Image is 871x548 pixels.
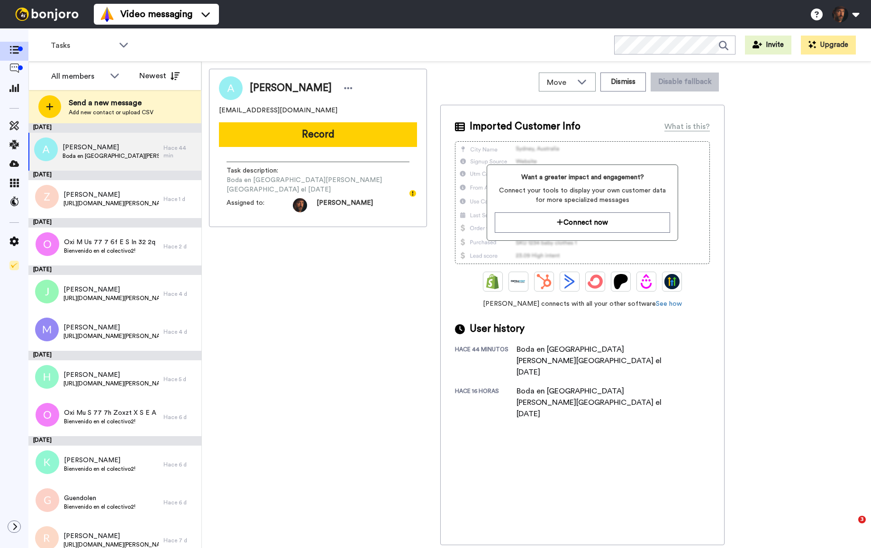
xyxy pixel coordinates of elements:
[163,195,197,203] div: Hace 1 d
[163,537,197,544] div: Hace 7 d
[64,465,136,473] span: Bienvenido en el colectivo2!
[36,403,59,427] img: o.png
[64,285,159,294] span: [PERSON_NAME]
[51,71,105,82] div: All members
[517,344,668,378] div: Boda en [GEOGRAPHIC_DATA][PERSON_NAME][GEOGRAPHIC_DATA] el [DATE]
[64,370,159,380] span: [PERSON_NAME]
[36,450,59,474] img: k.png
[547,77,572,88] span: Move
[100,7,115,22] img: vm-color.svg
[64,247,155,255] span: Bienvenido en el colectivo2!
[536,274,552,289] img: Hubspot
[36,488,59,512] img: g.png
[64,323,159,332] span: [PERSON_NAME]
[455,387,517,420] div: hace 16 horas
[227,166,293,175] span: Task description :
[801,36,856,55] button: Upgrade
[517,385,668,420] div: Boda en [GEOGRAPHIC_DATA][PERSON_NAME][GEOGRAPHIC_DATA] el [DATE]
[656,301,682,307] a: See how
[613,274,628,289] img: Patreon
[664,274,680,289] img: GoHighLevel
[28,171,201,180] div: [DATE]
[28,265,201,275] div: [DATE]
[51,40,114,51] span: Tasks
[511,274,526,289] img: Ontraport
[227,175,409,194] span: Boda en [GEOGRAPHIC_DATA][PERSON_NAME][GEOGRAPHIC_DATA] el [DATE]
[35,185,59,209] img: z.png
[163,461,197,468] div: Hace 6 d
[250,81,332,95] span: [PERSON_NAME]
[9,261,19,270] img: Checklist.svg
[64,503,136,511] span: Bienvenido en el colectivo2!
[36,232,59,256] img: o.png
[28,351,201,360] div: [DATE]
[163,499,197,506] div: Hace 6 d
[495,173,670,182] span: Want a greater impact and engagement?
[588,274,603,289] img: ConvertKit
[219,122,417,147] button: Record
[64,418,156,425] span: Bienvenido en el colectivo2!
[495,186,670,205] span: Connect your tools to display your own customer data for more specialized messages
[163,243,197,250] div: Hace 2 d
[745,36,791,55] button: Invite
[858,516,866,523] span: 3
[28,123,201,133] div: [DATE]
[163,375,197,383] div: Hace 5 d
[35,365,59,389] img: h.png
[120,8,192,21] span: Video messaging
[35,280,59,303] img: j.png
[64,190,159,200] span: [PERSON_NAME]
[64,380,159,387] span: [URL][DOMAIN_NAME][PERSON_NAME]
[495,212,670,233] button: Connect now
[64,294,159,302] span: [URL][DOMAIN_NAME][PERSON_NAME]
[64,408,156,418] span: Oxi Mu S 77 7h Zoxzt X S E A
[64,493,136,503] span: Guendolen
[408,189,417,198] div: Tooltip anchor
[317,198,373,212] span: [PERSON_NAME]
[562,274,577,289] img: ActiveCampaign
[34,137,58,161] img: a.png
[64,332,159,340] span: [URL][DOMAIN_NAME][PERSON_NAME]
[63,152,159,160] span: Boda en [GEOGRAPHIC_DATA][PERSON_NAME][GEOGRAPHIC_DATA] el [DATE]
[63,143,159,152] span: [PERSON_NAME]
[485,274,500,289] img: Shopify
[28,218,201,228] div: [DATE]
[664,121,710,132] div: What is this?
[219,106,337,115] span: [EMAIL_ADDRESS][DOMAIN_NAME]
[293,198,307,212] img: 433a0d39-d5e5-4e8b-95ab-563eba39db7f-1570019947.jpg
[651,73,719,91] button: Disable fallback
[600,73,646,91] button: Dismiss
[219,76,243,100] img: Image of Alexander y Berta
[839,516,862,539] iframe: Intercom live chat
[163,290,197,298] div: Hace 4 d
[64,200,159,207] span: [URL][DOMAIN_NAME][PERSON_NAME]
[470,119,581,134] span: Imported Customer Info
[132,66,187,85] button: Newest
[64,237,155,247] span: Oxi M Us 77 7 6f E S In 32 2q
[69,97,154,109] span: Send a new message
[470,322,525,336] span: User history
[163,328,197,336] div: Hace 4 d
[64,456,136,465] span: [PERSON_NAME]
[227,198,293,212] span: Assigned to:
[455,346,517,378] div: hace 44 minutos
[35,318,59,341] img: m.png
[11,8,82,21] img: bj-logo-header-white.svg
[163,413,197,421] div: Hace 6 d
[639,274,654,289] img: Drip
[64,531,159,541] span: [PERSON_NAME]
[69,109,154,116] span: Add new contact or upload CSV
[28,436,201,446] div: [DATE]
[163,144,197,159] div: Hace 44 min
[455,299,710,309] span: [PERSON_NAME] connects with all your other software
